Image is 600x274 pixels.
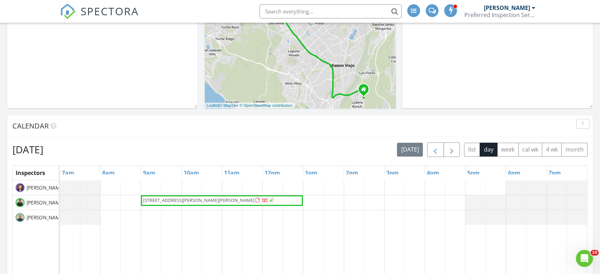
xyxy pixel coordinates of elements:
button: [DATE] [397,143,423,157]
span: SPECTORA [81,4,139,18]
span: Calendar [12,121,49,131]
a: 7am [60,167,76,179]
a: 12pm [263,167,282,179]
a: 9am [141,167,157,179]
a: SPECTORA [60,10,139,24]
button: week [497,143,519,157]
button: Previous day [427,142,444,157]
span: Inspectors [16,169,45,177]
div: [PERSON_NAME] [484,4,530,11]
button: list [464,143,480,157]
img: The Best Home Inspection Software - Spectora [60,4,76,19]
button: Next day [443,142,460,157]
div: 27762 Antonio Parkway L-1 #498, Ladera Ranch California 92694 [364,89,368,93]
a: 11am [222,167,241,179]
a: © MapTiler [219,103,239,108]
img: ricky.jpg [16,213,24,222]
button: day [480,143,497,157]
div: Preferred Inspection Services [464,11,535,18]
img: me.jpg [16,183,24,192]
a: 8am [100,167,116,179]
button: cal wk [518,143,542,157]
a: 5pm [465,167,481,179]
a: 6pm [506,167,522,179]
button: 4 wk [542,143,562,157]
input: Search everything... [260,4,402,18]
span: [PERSON_NAME] [25,199,65,206]
a: 3pm [384,167,400,179]
iframe: Intercom live chat [576,250,593,267]
img: matt.jpg [16,198,24,207]
h2: [DATE] [12,142,43,157]
a: 4pm [425,167,441,179]
span: 10 [590,250,599,256]
a: 7pm [547,167,563,179]
span: [STREET_ADDRESS][PERSON_NAME][PERSON_NAME] [143,197,255,203]
a: 1pm [303,167,319,179]
div: | [205,103,294,109]
a: © OpenStreetMap contributors [240,103,293,108]
span: [PERSON_NAME] [25,184,65,191]
a: 2pm [344,167,360,179]
button: month [561,143,588,157]
a: Leaflet [207,103,218,108]
a: 10am [182,167,201,179]
span: [PERSON_NAME] [25,214,65,221]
